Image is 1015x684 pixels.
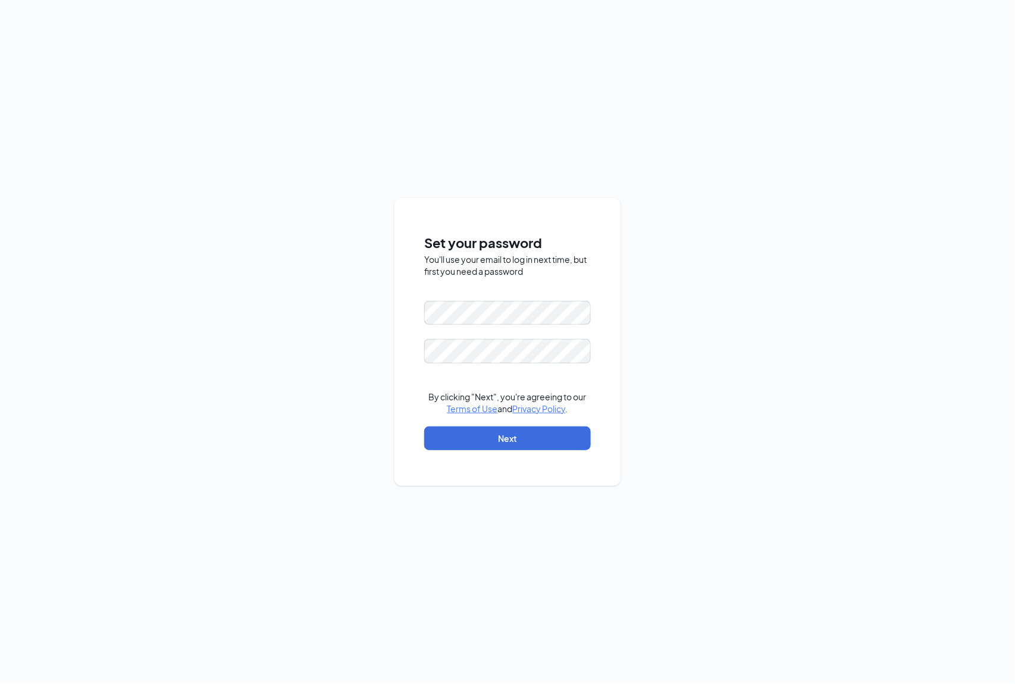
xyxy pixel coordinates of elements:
div: By clicking "Next", you're agreeing to our and . [424,391,591,415]
a: Terms of Use [447,403,498,414]
span: Set your password [424,233,591,253]
a: Privacy Policy [513,403,566,414]
button: Next [424,426,591,450]
div: You'll use your email to log in next time, but first you need a password [424,253,591,277]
